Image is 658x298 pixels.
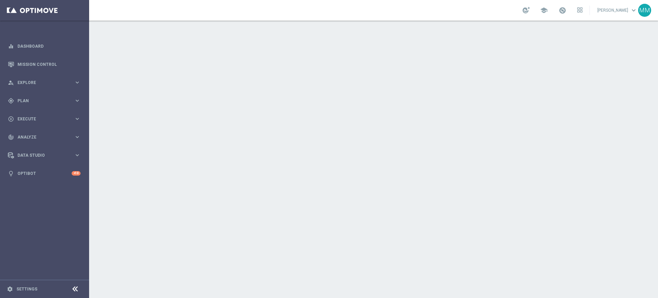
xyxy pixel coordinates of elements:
[8,164,81,182] div: Optibot
[8,80,14,86] i: person_search
[8,98,14,104] i: gps_fixed
[8,80,74,86] div: Explore
[74,134,81,140] i: keyboard_arrow_right
[8,116,14,122] i: play_circle_outline
[16,287,37,291] a: Settings
[17,81,74,85] span: Explore
[17,99,74,103] span: Plan
[8,44,81,49] button: equalizer Dashboard
[74,116,81,122] i: keyboard_arrow_right
[8,80,81,85] button: person_search Explore keyboard_arrow_right
[17,153,74,157] span: Data Studio
[8,153,81,158] button: Data Studio keyboard_arrow_right
[8,62,81,67] button: Mission Control
[630,7,637,14] span: keyboard_arrow_down
[17,164,72,182] a: Optibot
[74,97,81,104] i: keyboard_arrow_right
[8,171,81,176] button: lightbulb Optibot +10
[540,7,548,14] span: school
[8,152,74,158] div: Data Studio
[8,55,81,73] div: Mission Control
[8,116,74,122] div: Execute
[638,4,651,17] div: MM
[17,55,81,73] a: Mission Control
[74,152,81,158] i: keyboard_arrow_right
[8,98,81,104] button: gps_fixed Plan keyboard_arrow_right
[8,98,74,104] div: Plan
[74,79,81,86] i: keyboard_arrow_right
[8,170,14,177] i: lightbulb
[8,134,81,140] button: track_changes Analyze keyboard_arrow_right
[8,134,14,140] i: track_changes
[8,134,74,140] div: Analyze
[72,171,81,176] div: +10
[17,117,74,121] span: Execute
[597,5,638,15] a: [PERSON_NAME]keyboard_arrow_down
[8,116,81,122] button: play_circle_outline Execute keyboard_arrow_right
[7,286,13,292] i: settings
[17,135,74,139] span: Analyze
[8,37,81,55] div: Dashboard
[17,37,81,55] a: Dashboard
[8,43,14,49] i: equalizer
